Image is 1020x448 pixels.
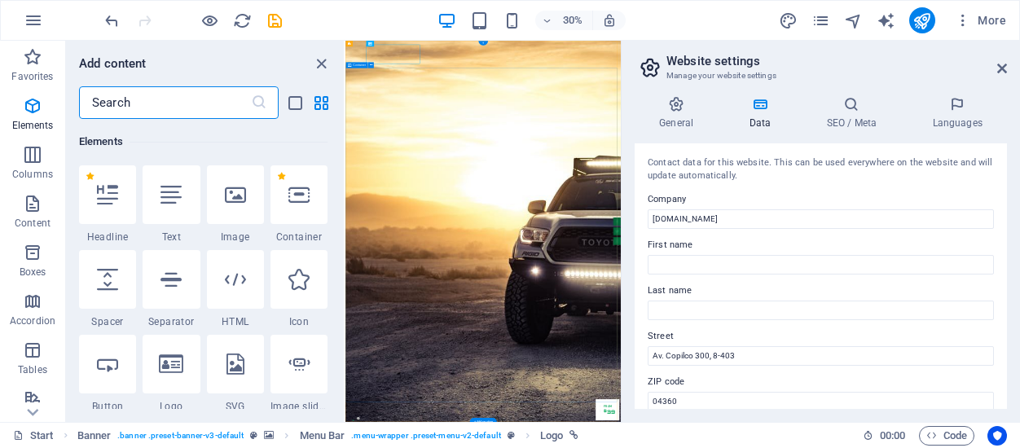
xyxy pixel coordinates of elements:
[353,64,366,67] span: Container
[18,363,47,376] p: Tables
[285,93,305,112] button: list-view
[880,426,905,446] span: 00 00
[635,96,724,130] h4: General
[79,250,136,328] div: Spacer
[143,335,200,413] div: Logo
[270,231,328,244] span: Container
[648,327,994,346] label: Street
[103,11,121,30] i: Undo: Change preview image (Ctrl+Z)
[264,431,274,440] i: This element contains a background
[143,315,200,328] span: Separator
[143,400,200,413] span: Logo
[10,314,55,327] p: Accordion
[207,400,264,413] span: SVG
[955,12,1006,29] span: More
[478,41,488,45] div: +
[311,54,331,73] button: close panel
[77,426,579,446] nav: breadcrumb
[469,418,496,426] div: + Add section
[779,11,798,30] button: design
[270,250,328,328] div: Icon
[79,315,136,328] span: Spacer
[535,11,593,30] button: 30%
[143,250,200,328] div: Separator
[351,426,500,446] span: . menu-wrapper .preset-menu-v2-default
[811,11,830,30] i: Pages (Ctrl+Alt+S)
[200,11,219,30] button: Click here to leave preview mode and continue editing
[207,165,264,244] div: Image
[207,250,264,328] div: HTML
[207,315,264,328] span: HTML
[277,172,286,181] span: Remove from favorites
[15,217,51,230] p: Content
[207,231,264,244] span: Image
[79,165,136,244] div: Headline
[919,426,974,446] button: Code
[20,266,46,279] p: Boxes
[666,54,1007,68] h2: Website settings
[79,54,147,73] h6: Add content
[232,11,252,30] button: reload
[143,231,200,244] span: Text
[300,426,345,446] span: Click to select. Double-click to edit
[648,190,994,209] label: Company
[811,11,831,30] button: pages
[724,96,802,130] h4: Data
[987,426,1007,446] button: Usercentrics
[12,168,53,181] p: Columns
[13,426,54,446] a: Click to cancel selection. Double-click to open Pages
[79,335,136,413] div: Button
[909,7,935,33] button: publish
[250,431,257,440] i: This element is a customizable preset
[79,132,328,152] h6: Elements
[79,400,136,413] span: Button
[207,335,264,413] div: SVG
[102,11,121,30] button: undo
[77,426,112,446] span: Click to select. Double-click to edit
[666,68,974,83] h3: Manage your website settings
[265,11,284,30] button: save
[11,70,53,83] p: Favorites
[12,119,54,132] p: Elements
[877,11,896,30] button: text_generator
[908,96,1007,130] h4: Languages
[779,11,798,30] i: Design (Ctrl+Alt+Y)
[117,426,244,446] span: . banner .preset-banner-v3-default
[863,426,906,446] h6: Session time
[540,426,563,446] span: Click to select. Double-click to edit
[802,96,908,130] h4: SEO / Meta
[79,86,251,119] input: Search
[270,335,328,413] div: Image slider
[270,165,328,244] div: Container
[569,431,578,440] i: This element is linked
[648,235,994,255] label: First name
[648,372,994,392] label: ZIP code
[560,11,586,30] h6: 30%
[877,11,895,30] i: AI Writer
[891,429,894,441] span: :
[266,11,284,30] i: Save (Ctrl+S)
[270,315,328,328] span: Icon
[233,11,252,30] i: Reload page
[648,281,994,301] label: Last name
[270,400,328,413] span: Image slider
[648,156,994,183] div: Contact data for this website. This can be used everywhere on the website and will update automat...
[79,231,136,244] span: Headline
[602,13,617,28] i: On resize automatically adjust zoom level to fit chosen device.
[508,431,515,440] i: This element is a customizable preset
[844,11,863,30] i: Navigator
[912,11,931,30] i: Publish
[311,93,331,112] button: grid-view
[143,165,200,244] div: Text
[926,426,967,446] span: Code
[844,11,864,30] button: navigator
[948,7,1013,33] button: More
